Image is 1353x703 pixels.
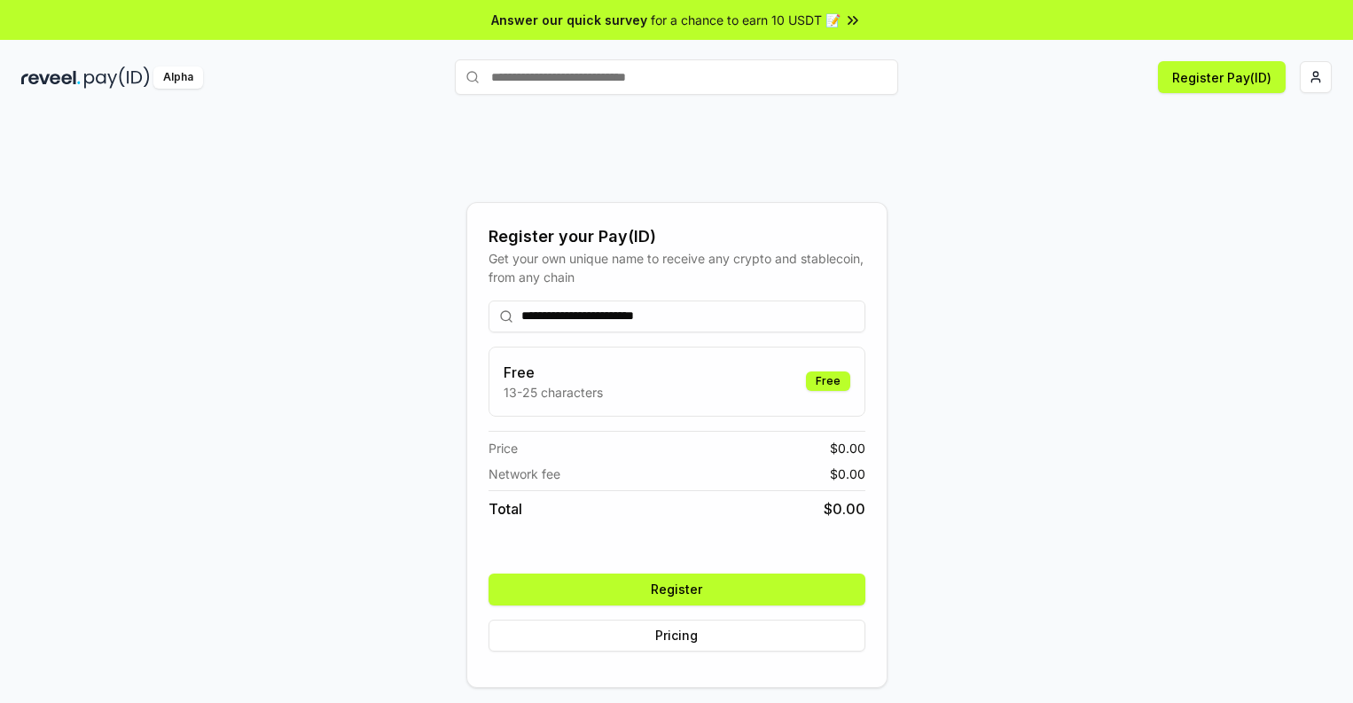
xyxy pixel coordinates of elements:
[1158,61,1286,93] button: Register Pay(ID)
[824,498,865,519] span: $ 0.00
[830,439,865,457] span: $ 0.00
[489,249,865,286] div: Get your own unique name to receive any crypto and stablecoin, from any chain
[489,498,522,519] span: Total
[84,66,150,89] img: pay_id
[651,11,841,29] span: for a chance to earn 10 USDT 📝
[489,465,560,483] span: Network fee
[21,66,81,89] img: reveel_dark
[489,620,865,652] button: Pricing
[806,371,850,391] div: Free
[504,383,603,402] p: 13-25 characters
[504,362,603,383] h3: Free
[489,224,865,249] div: Register your Pay(ID)
[491,11,647,29] span: Answer our quick survey
[489,439,518,457] span: Price
[830,465,865,483] span: $ 0.00
[153,66,203,89] div: Alpha
[489,574,865,605] button: Register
